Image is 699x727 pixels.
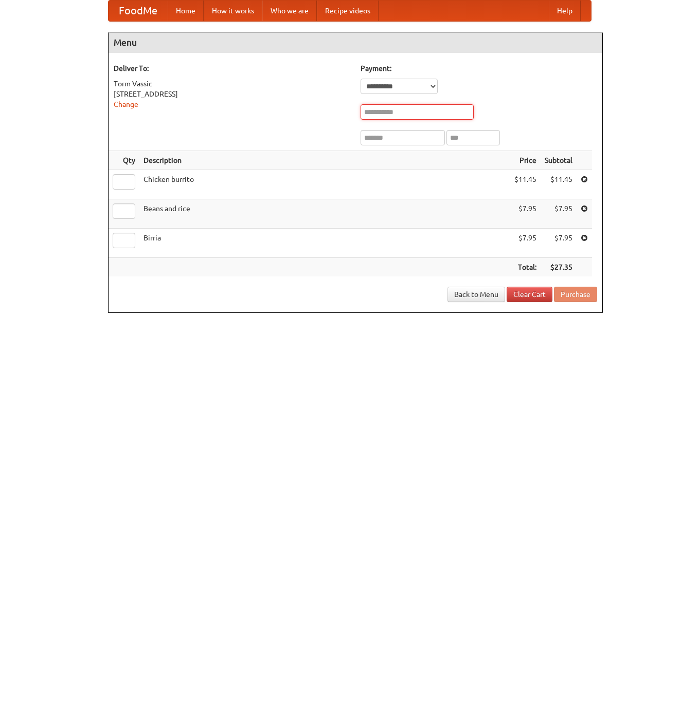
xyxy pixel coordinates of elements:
th: Price [510,151,541,170]
td: $7.95 [510,229,541,258]
th: Total: [510,258,541,277]
a: Help [549,1,581,21]
td: Birria [139,229,510,258]
th: Qty [109,151,139,170]
div: [STREET_ADDRESS] [114,89,350,99]
a: Home [168,1,204,21]
td: $11.45 [541,170,577,199]
a: Change [114,100,138,108]
td: $7.95 [510,199,541,229]
td: $7.95 [541,199,577,229]
td: Beans and rice [139,199,510,229]
td: $7.95 [541,229,577,258]
a: FoodMe [109,1,168,21]
td: Chicken burrito [139,170,510,199]
a: Who we are [262,1,317,21]
a: Recipe videos [317,1,379,21]
div: Torm Vassic [114,79,350,89]
th: $27.35 [541,258,577,277]
a: How it works [204,1,262,21]
td: $11.45 [510,170,541,199]
th: Description [139,151,510,170]
th: Subtotal [541,151,577,170]
h5: Payment: [361,63,597,73]
h4: Menu [109,32,602,53]
a: Back to Menu [447,287,505,302]
a: Clear Cart [507,287,552,302]
button: Purchase [554,287,597,302]
h5: Deliver To: [114,63,350,73]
